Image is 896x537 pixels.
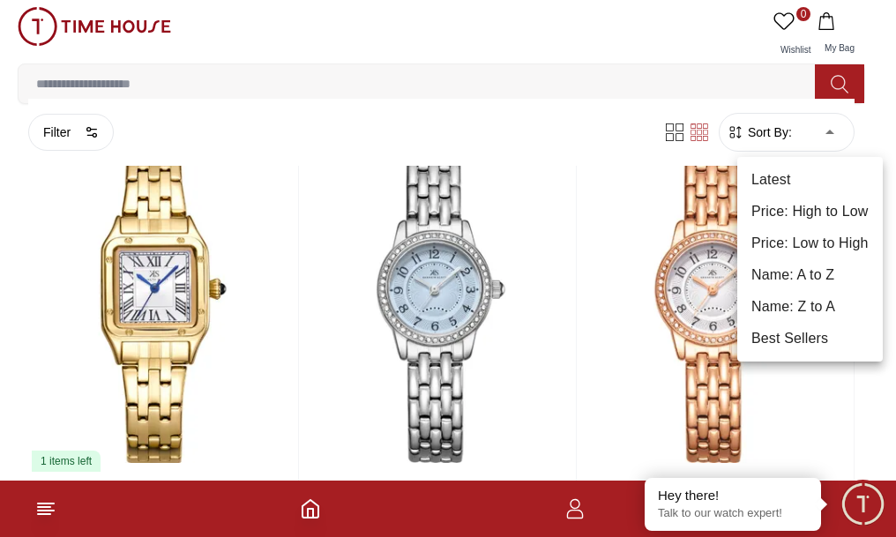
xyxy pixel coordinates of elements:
[737,164,883,196] li: Latest
[737,227,883,259] li: Price: Low to High
[737,291,883,323] li: Name: Z to A
[737,323,883,354] li: Best Sellers
[737,196,883,227] li: Price: High to Low
[737,259,883,291] li: Name: A to Z
[658,506,808,521] p: Talk to our watch expert!
[839,480,887,528] div: Chat Widget
[658,487,808,504] div: Hey there!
